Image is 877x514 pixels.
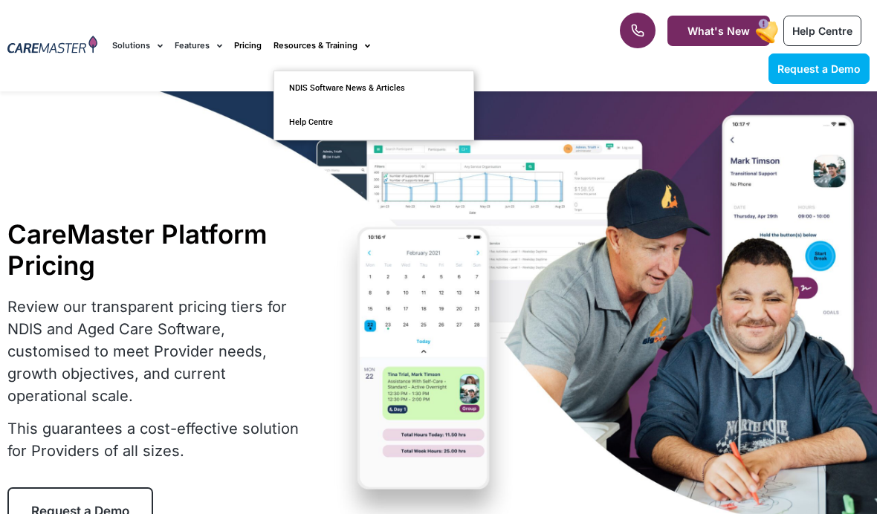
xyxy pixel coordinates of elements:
[274,71,473,105] a: NDIS Software News & Articles
[274,21,370,71] a: Resources & Training
[274,105,473,140] a: Help Centre
[175,21,222,71] a: Features
[7,218,308,281] h1: CareMaster Platform Pricing
[7,296,308,407] p: Review our transparent pricing tiers for NDIS and Aged Care Software, customised to meet Provider...
[777,62,861,75] span: Request a Demo
[7,417,308,462] p: This guarantees a cost-effective solution for Providers of all sizes.
[768,53,870,84] a: Request a Demo
[667,16,770,46] a: What's New
[112,21,163,71] a: Solutions
[687,25,750,37] span: What's New
[792,25,852,37] span: Help Centre
[783,16,861,46] a: Help Centre
[7,36,97,56] img: CareMaster Logo
[234,21,262,71] a: Pricing
[274,71,474,140] ul: Resources & Training
[112,21,560,71] nav: Menu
